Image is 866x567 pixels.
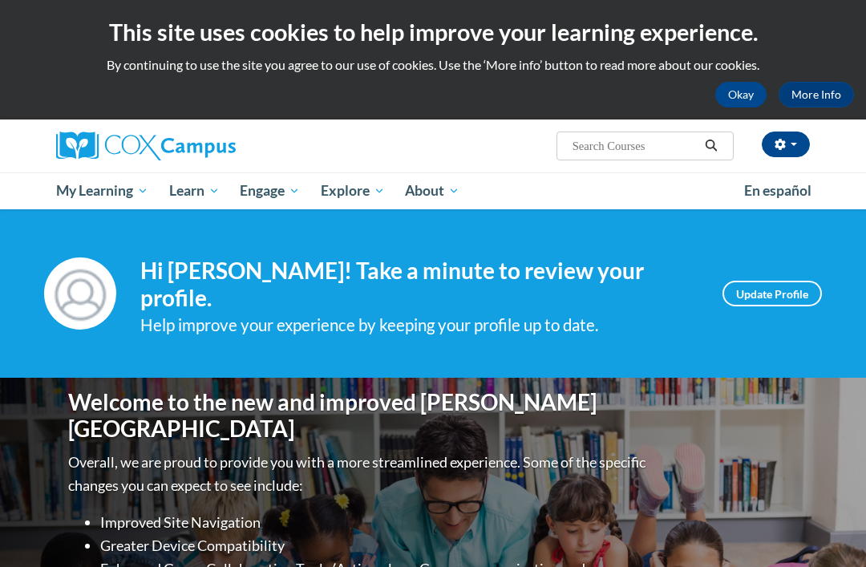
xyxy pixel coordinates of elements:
h4: Hi [PERSON_NAME]! Take a minute to review your profile. [140,257,698,311]
span: Learn [169,181,220,200]
p: Overall, we are proud to provide you with a more streamlined experience. Some of the specific cha... [68,451,649,497]
input: Search Courses [571,136,699,156]
a: Engage [229,172,310,209]
li: Greater Device Compatibility [100,534,649,557]
button: Okay [715,82,767,107]
div: Main menu [44,172,822,209]
a: En español [734,174,822,208]
img: Profile Image [44,257,116,330]
button: Account Settings [762,132,810,157]
h1: Welcome to the new and improved [PERSON_NAME][GEOGRAPHIC_DATA] [68,389,649,443]
span: Explore [321,181,385,200]
a: Explore [310,172,395,209]
h2: This site uses cookies to help improve your learning experience. [12,16,854,48]
li: Improved Site Navigation [100,511,649,534]
span: En español [744,182,811,199]
p: By continuing to use the site you agree to our use of cookies. Use the ‘More info’ button to read... [12,56,854,74]
span: Engage [240,181,300,200]
iframe: Button to launch messaging window [802,503,853,554]
div: Help improve your experience by keeping your profile up to date. [140,312,698,338]
a: Cox Campus [56,132,291,160]
a: About [395,172,471,209]
span: About [405,181,459,200]
img: Cox Campus [56,132,236,160]
a: My Learning [46,172,159,209]
a: More Info [779,82,854,107]
span: My Learning [56,181,148,200]
a: Update Profile [722,281,822,306]
button: Search [699,136,723,156]
a: Learn [159,172,230,209]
